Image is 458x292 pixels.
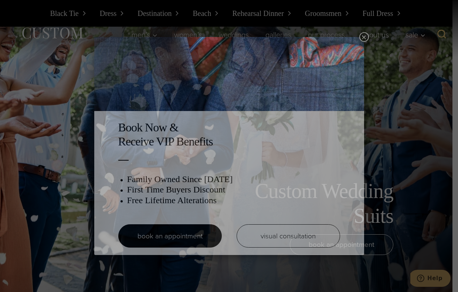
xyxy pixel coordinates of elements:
[237,224,340,248] a: visual consultation
[127,174,340,185] h3: Family Owned Since [DATE]
[127,184,340,195] h3: First Time Buyers Discount
[118,120,340,149] h2: Book Now & Receive VIP Benefits
[17,5,32,12] span: Help
[118,224,222,248] a: book an appointment
[359,32,369,42] button: Close
[127,195,340,206] h3: Free Lifetime Alterations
